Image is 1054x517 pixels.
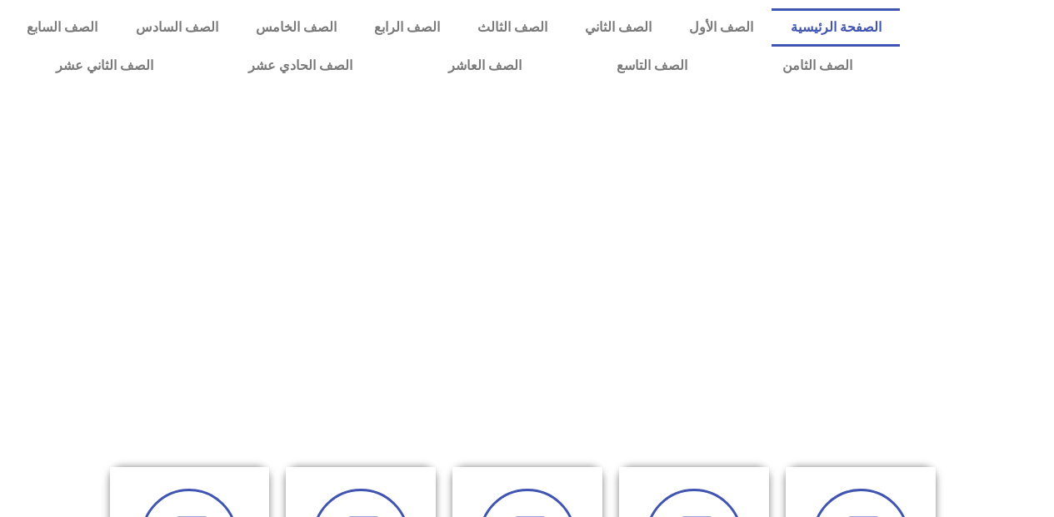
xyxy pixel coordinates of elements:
[201,47,400,85] a: الصف الحادي عشر
[401,47,569,85] a: الصف العاشر
[772,8,900,47] a: الصفحة الرئيسية
[8,47,201,85] a: الصف الثاني عشر
[355,8,458,47] a: الصف الرابع
[117,8,237,47] a: الصف السادس
[569,47,735,85] a: الصف التاسع
[8,8,117,47] a: الصف السابع
[566,8,670,47] a: الصف الثاني
[670,8,772,47] a: الصف الأول
[237,8,355,47] a: الصف الخامس
[735,47,900,85] a: الصف الثامن
[458,8,566,47] a: الصف الثالث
